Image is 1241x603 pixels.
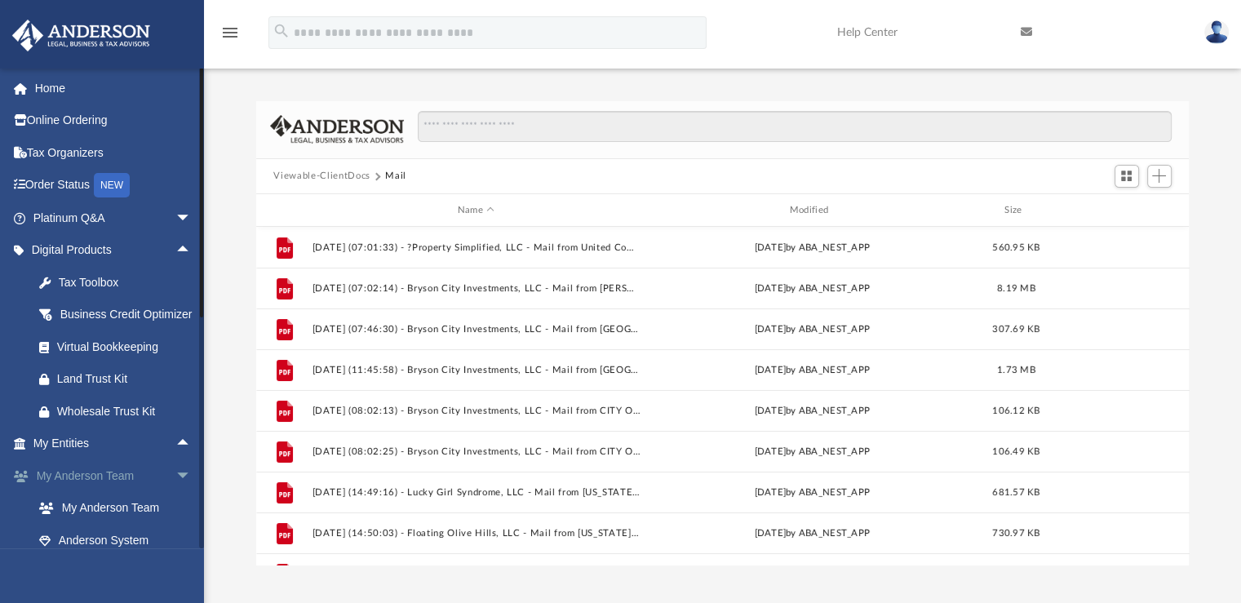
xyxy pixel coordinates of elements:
span: 106.12 KB [992,406,1039,415]
i: search [273,22,290,40]
img: Anderson Advisors Platinum Portal [7,20,155,51]
div: [DATE] by ABA_NEST_APP [648,241,977,255]
div: [DATE] by ABA_NEST_APP [648,445,977,459]
i: menu [220,23,240,42]
span: arrow_drop_up [175,428,208,461]
span: 681.57 KB [992,488,1039,497]
div: Business Credit Optimizer [57,304,196,325]
button: [DATE] (07:02:14) - Bryson City Investments, LLC - Mail from [PERSON_NAME].pdf [312,283,640,294]
button: [DATE] (08:02:25) - Bryson City Investments, LLC - Mail from CITY OF [PERSON_NAME] UTILITIES.pdf [312,446,640,457]
a: Platinum Q&Aarrow_drop_down [11,202,216,234]
input: Search files and folders [418,111,1171,142]
button: Switch to Grid View [1115,165,1139,188]
div: Name [311,203,640,218]
button: [DATE] (14:49:16) - Lucky Girl Syndrome, LLC - Mail from [US_STATE] JOINT UNDERWRITING ASSOCIATIO... [312,487,640,498]
a: Order StatusNEW [11,169,216,202]
div: [DATE] by ABA_NEST_APP [648,526,977,541]
a: Tax Toolbox [23,266,216,299]
a: Land Trust Kit [23,363,216,396]
a: Wholesale Trust Kit [23,395,216,428]
a: Online Ordering [11,104,216,137]
a: Home [11,72,216,104]
div: NEW [94,173,130,197]
div: Tax Toolbox [57,273,196,293]
span: arrow_drop_up [175,234,208,268]
div: Modified [647,203,976,218]
div: Land Trust Kit [57,369,196,389]
span: 106.49 KB [992,447,1039,456]
div: id [1056,203,1170,218]
a: Virtual Bookkeeping [23,330,216,363]
button: [DATE] (14:50:03) - Floating Olive Hills, LLC - Mail from [US_STATE] JOINT UNDERWRITING ASSOCIATI... [312,528,640,539]
button: [DATE] (07:01:33) - ?Property Simplified, LLC - Mail from United Community.pdf [312,242,640,253]
button: Mail [385,169,406,184]
a: Anderson System [23,524,216,556]
span: 8.19 MB [997,284,1035,293]
div: Virtual Bookkeeping [57,337,196,357]
a: My Anderson Teamarrow_drop_down [11,459,216,492]
span: 730.97 KB [992,529,1039,538]
button: [DATE] (11:45:58) - Bryson City Investments, LLC - Mail from [GEOGRAPHIC_DATA] ASSESSOR.pdf [312,365,640,375]
span: 1.73 MB [997,366,1035,375]
button: [DATE] (07:46:30) - Bryson City Investments, LLC - Mail from [GEOGRAPHIC_DATA] ASSESSOR.pdf [312,324,640,335]
a: Digital Productsarrow_drop_up [11,234,216,267]
div: [DATE] by ABA_NEST_APP [648,486,977,500]
a: My Entitiesarrow_drop_up [11,428,216,460]
button: Add [1147,165,1172,188]
div: id [263,203,304,218]
div: Wholesale Trust Kit [57,401,196,422]
a: My Anderson Team [23,492,208,525]
span: arrow_drop_down [175,459,208,493]
div: Size [983,203,1048,218]
div: grid [256,227,1190,565]
img: User Pic [1204,20,1229,44]
div: [DATE] by ABA_NEST_APP [648,404,977,419]
button: Viewable-ClientDocs [273,169,370,184]
a: Business Credit Optimizer [23,299,216,331]
span: 307.69 KB [992,325,1039,334]
div: [DATE] by ABA_NEST_APP [648,363,977,378]
div: [DATE] by ABA_NEST_APP [648,282,977,296]
a: Tax Organizers [11,136,216,169]
div: [DATE] by ABA_NEST_APP [648,322,977,337]
a: menu [220,31,240,42]
span: 560.95 KB [992,243,1039,252]
button: [DATE] (08:02:13) - Bryson City Investments, LLC - Mail from CITY OF [PERSON_NAME] UTILITIES.pdf [312,406,640,416]
span: arrow_drop_down [175,202,208,235]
